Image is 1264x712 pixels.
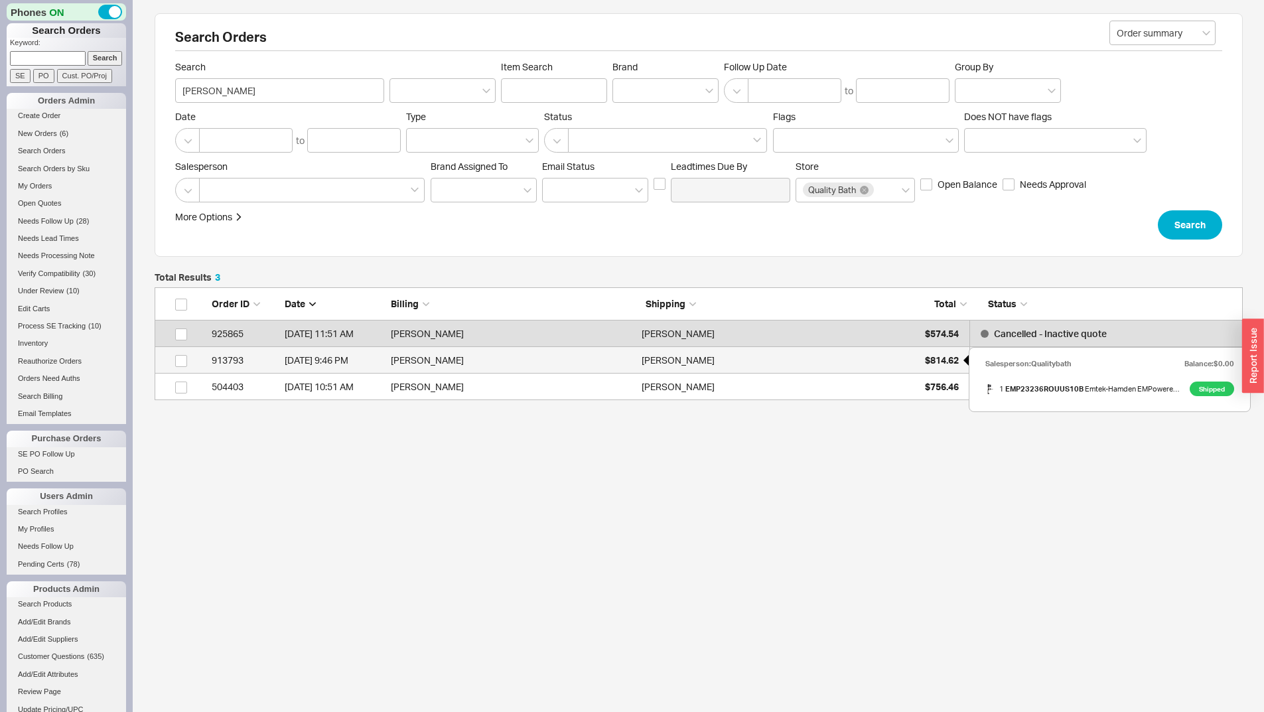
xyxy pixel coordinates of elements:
[934,298,956,309] span: Total
[1020,178,1086,191] span: Needs Approval
[1202,31,1210,36] svg: open menu
[7,284,126,298] a: Under Review(10)
[7,179,126,193] a: My Orders
[296,134,305,147] div: to
[1190,382,1234,396] span: Shipped
[7,597,126,611] a: Search Products
[988,298,1017,309] span: Status
[7,557,126,571] a: Pending Certs(78)
[175,31,1222,51] h2: Search Orders
[544,111,768,123] span: Status
[646,297,894,311] div: Shipping
[67,560,80,568] span: ( 78 )
[994,328,1107,339] span: Cancelled - Inactive quote
[212,298,249,309] span: Order ID
[212,320,278,347] div: 925865
[7,249,126,263] a: Needs Processing Note
[7,581,126,597] div: Products Admin
[671,161,790,173] span: Leadtimes Due By
[1048,88,1056,94] svg: open menu
[212,297,278,311] div: Order ID
[920,178,932,190] input: Open Balance
[501,61,607,73] span: Item Search
[642,347,715,374] div: [PERSON_NAME]
[7,685,126,699] a: Review Page
[7,127,126,141] a: New Orders(6)
[175,78,384,103] input: Search
[155,273,220,282] h5: Total Results
[87,652,104,660] span: ( 635 )
[212,347,278,374] div: 913793
[876,182,885,198] input: Store
[7,615,126,629] a: Add/Edit Brands
[175,61,384,73] span: Search
[925,328,959,339] span: $574.54
[391,374,635,400] div: [PERSON_NAME]
[7,488,126,504] div: Users Admin
[925,381,959,392] span: $756.46
[542,161,595,172] span: Em ​ ail Status
[642,320,715,347] div: [PERSON_NAME]
[925,354,959,366] span: $814.62
[7,505,126,519] a: Search Profiles
[83,269,96,277] span: ( 30 )
[406,111,426,122] span: Type
[76,217,90,225] span: ( 28 )
[724,61,949,73] span: Follow Up Date
[7,431,126,447] div: Purchase Orders
[7,162,126,176] a: Search Orders by Sku
[524,188,531,193] svg: open menu
[7,632,126,646] a: Add/Edit Suppliers
[18,560,64,568] span: Pending Certs
[7,267,126,281] a: Verify Compatibility(30)
[413,133,423,148] input: Type
[1184,354,1234,373] div: Balance: $0.00
[175,111,401,123] span: Date
[808,185,856,194] span: Quality Bath
[7,650,126,664] a: Customer Questions(635)
[7,407,126,421] a: Email Templates
[642,374,715,400] div: [PERSON_NAME]
[964,111,1052,122] span: Does NOT have flags
[18,652,84,660] span: Customer Questions
[971,133,981,148] input: Does NOT have flags
[285,320,384,347] div: 7/1/25 11:51 AM
[18,251,95,259] span: Needs Processing Note
[938,178,997,191] span: Open Balance
[57,69,112,83] input: Cust. PO/Proj
[18,542,74,550] span: Needs Follow Up
[1158,210,1222,240] button: Search
[88,51,123,65] input: Search
[985,380,1183,398] a: 1 EMP23236ROUUS10B Emtek-Hamden EMPowered 2 WiFi Touchscreen Entry Set - Keyed
[977,297,1235,311] div: Status
[7,93,126,109] div: Orders Admin
[7,109,126,123] a: Create Order
[285,297,384,311] div: Date
[1109,21,1216,45] input: Select...
[7,214,126,228] a: Needs Follow Up(28)
[7,354,126,368] a: Reauthorize Orders
[18,129,57,137] span: New Orders
[175,161,425,173] span: Salesperson
[1005,384,1084,393] b: EMP23236ROUUS10B
[60,129,68,137] span: ( 6 )
[612,61,638,72] span: Brand
[796,161,819,172] span: Store
[1174,217,1206,233] span: Search
[955,61,993,72] span: Group By
[635,188,643,193] svg: open menu
[646,298,685,309] span: Shipping
[66,287,80,295] span: ( 10 )
[391,347,635,374] div: [PERSON_NAME]
[482,88,490,94] svg: open menu
[155,320,1243,347] a: 925865[DATE] 11:51 AM[PERSON_NAME][PERSON_NAME]$574.54Cancelled - Inactive quote
[175,210,232,224] div: More Options
[7,668,126,681] a: Add/Edit Attributes
[215,271,220,283] span: 3
[33,69,54,83] input: PO
[7,302,126,316] a: Edit Carts
[7,336,126,350] a: Inventory
[501,78,607,103] input: Item Search
[431,161,508,172] span: Brand Assigned To
[1003,178,1015,190] input: Needs Approval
